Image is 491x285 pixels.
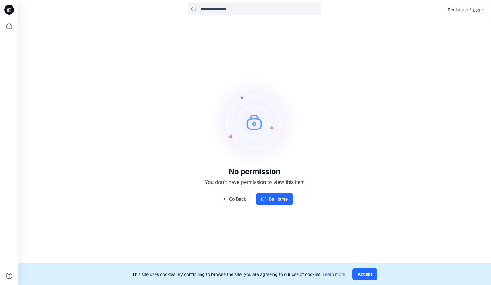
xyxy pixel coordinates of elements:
p: Login [473,7,484,13]
img: no-perm.svg [209,76,300,167]
p: Registered? [448,6,472,13]
button: Accept [352,268,377,280]
button: Go Home [256,193,293,205]
h3: No permission [205,167,305,176]
p: You don't have permission to view this item [205,178,305,186]
button: Go Back [217,193,251,205]
a: Learn more [323,272,345,277]
p: This site uses cookies. By continuing to browse the site, you are agreeing to our use of cookies. [132,271,345,277]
